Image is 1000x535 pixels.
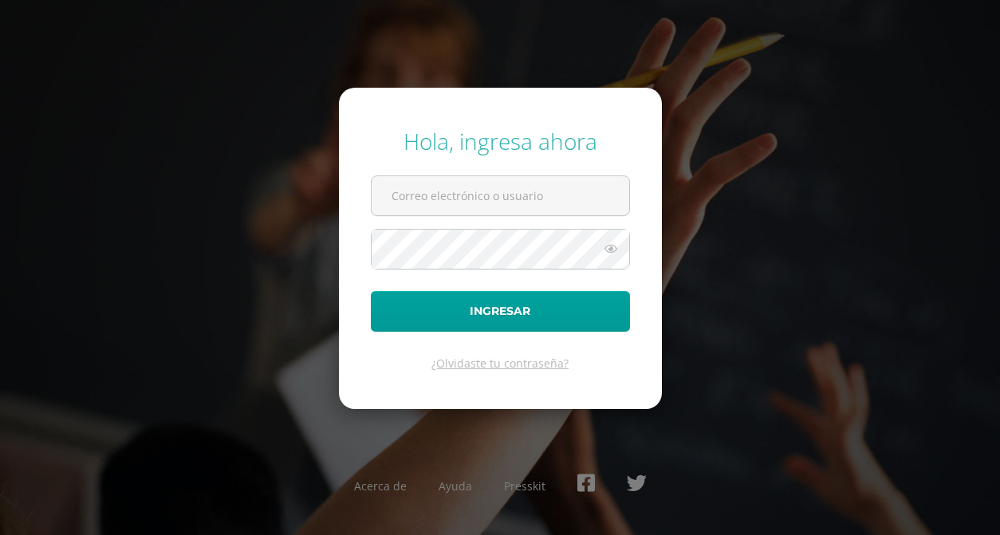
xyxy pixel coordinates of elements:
a: Ayuda [439,478,472,494]
a: Acerca de [354,478,407,494]
a: Presskit [504,478,545,494]
input: Correo electrónico o usuario [372,176,629,215]
div: Hola, ingresa ahora [371,126,630,156]
button: Ingresar [371,291,630,332]
a: ¿Olvidaste tu contraseña? [431,356,569,371]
